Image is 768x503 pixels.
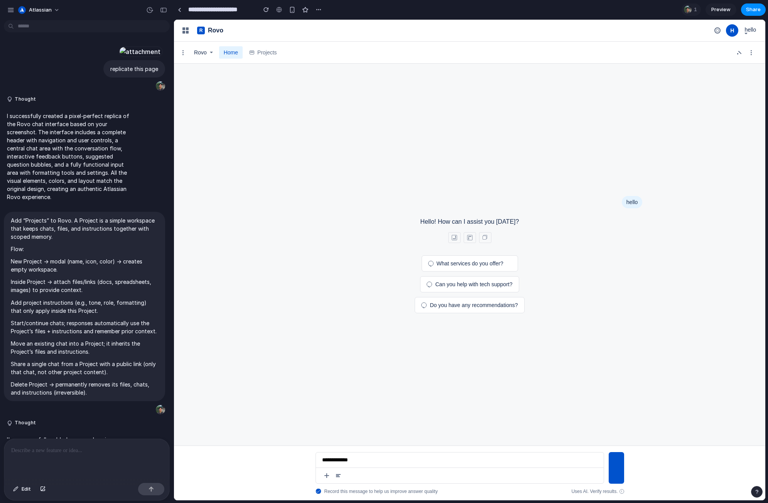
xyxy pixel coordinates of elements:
span: hello [571,7,582,13]
button: Edit [9,483,35,495]
button: Home [45,27,69,39]
span: Can you help with tech support? [261,262,338,268]
p: Flow: [11,245,158,253]
p: Share a single chat from a Project with a public link (only that chat, not other project content). [11,360,158,376]
button: Projects [70,27,108,39]
p: Inside Project → attach files/links (docs, spreadsheets, images) to provide context. [11,278,158,294]
span: Home [50,30,64,36]
p: I've successfully added a comprehensive "Projects" feature to Rovo that transforms it into a powe... [7,435,136,468]
p: Delete Project → permanently removes its files, chats, and instructions (irreversible). [11,380,158,397]
span: Rovo [34,7,49,14]
button: Share [741,3,766,16]
p: replicate this page [110,65,158,73]
button: atlassian [15,4,64,16]
p: Move an existing chat into a Project; it inherits the Project’s files and instructions. [11,339,158,356]
button: Do you have any recommendations? [241,277,350,294]
span: What services do you offer? [263,241,329,247]
span: 1 [694,6,699,14]
span: Rovo [20,30,33,36]
span: Do you have any recommendations? [256,282,344,289]
p: New Project → modal (name, icon, color) → creates empty workspace. [11,257,158,273]
p: Add “Projects” to Rovo. A Project is a simple workspace that keeps chats, files, and instructions... [11,216,158,241]
button: hello [567,5,585,17]
span: Projects [83,30,103,36]
button: Can you help with tech support? [246,257,345,273]
div: R [23,7,31,15]
span: Preview [711,6,731,14]
a: Preview [706,3,736,16]
span: Edit [22,485,31,493]
span: Record this message to help us improve answer quality [150,469,264,474]
span: Share [746,6,761,14]
p: I successfully created a pixel-perfect replica of the Rovo chat interface based on your screensho... [7,112,136,201]
div: H [552,5,564,17]
span: Uses AI. Verify results. [397,469,444,474]
span: atlassian [29,6,52,14]
p: Start/continue chats; responses automatically use the Project’s files + instructions and remember... [11,319,158,335]
button: What services do you offer? [248,236,344,252]
div: Hello! How can I assist you [DATE]? [180,198,412,206]
div: 1 [682,3,701,16]
p: Add project instructions (e.g., tone, role, formatting) that only apply inside this Project. [11,299,158,315]
div: i [446,469,450,474]
div: hello [448,176,469,189]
